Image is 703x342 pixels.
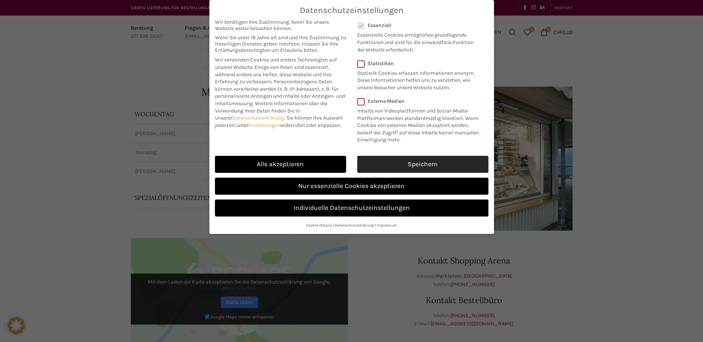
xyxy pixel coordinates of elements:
[335,223,374,228] a: Datenschutzerklärung
[357,22,479,28] label: Essenziell
[357,98,484,104] label: Externe Medien
[215,178,488,195] a: Nur essenzielle Cookies akzeptieren
[300,6,404,15] span: Datenschutzeinstellungen
[357,156,488,173] a: Speichern
[306,223,332,228] a: Cookie-Details
[215,34,346,53] span: Wenn Sie unter 16 Jahre alt sind und Ihre Zustimmung zu freiwilligen Diensten geben möchten, müss...
[357,67,479,91] p: Statistik Cookies erfassen Informationen anonym. Diese Informationen helfen uns zu verstehen, wie...
[215,19,346,31] span: Wir benötigen Ihre Zustimmung, bevor Sie unsere Website weiter besuchen können.
[215,156,346,173] a: Alle akzeptieren
[357,104,484,144] p: Inhalte von Videoplattformen und Social-Media-Plattformen werden standardmäßig blockiert. Wenn Co...
[377,223,397,228] a: Impressum
[215,115,343,128] span: Sie können Ihre Auswahl jederzeit unter widerrufen oder anpassen.
[357,28,479,53] p: Essenzielle Cookies ermöglichen grundlegende Funktionen und sind für die einwandfreie Funktion de...
[215,100,327,121] span: Weitere Informationen über die Verwendung Ihrer Daten finden Sie in unserer .
[357,60,479,67] label: Statistiken
[215,78,345,107] span: Personenbezogene Daten können verarbeitet werden (z. B. IP-Adressen), z. B. für personalisierte A...
[232,115,284,121] a: Datenschutzerklärung
[248,122,280,128] a: Einstellungen
[215,199,488,217] a: Individuelle Datenschutzeinstellungen
[215,57,337,85] span: Wir verwenden Cookies und andere Technologien auf unserer Website. Einige von ihnen sind essenzie...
